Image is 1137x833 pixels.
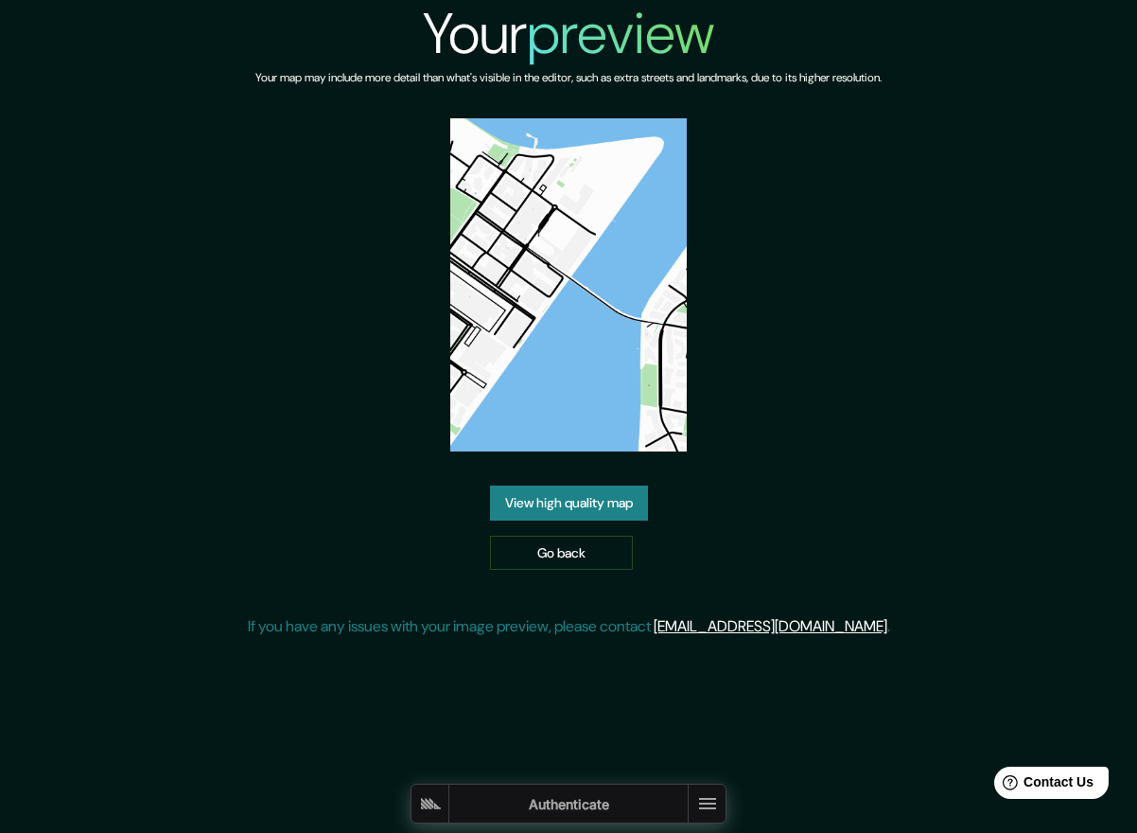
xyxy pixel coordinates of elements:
[490,486,648,521] a: View high quality map
[255,68,882,88] h6: Your map may include more detail than what's visible in the editor, such as extra streets and lan...
[654,616,887,636] a: [EMAIL_ADDRESS][DOMAIN_NAME]
[450,118,686,452] img: created-map-preview
[490,536,633,571] a: Go back
[248,615,890,638] p: If you have any issues with your image preview, please contact .
[969,759,1116,812] iframe: Help widget launcher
